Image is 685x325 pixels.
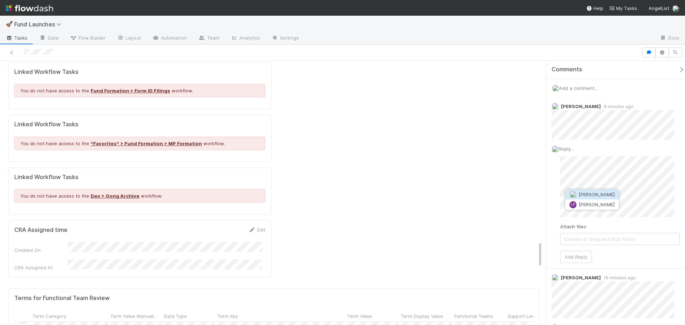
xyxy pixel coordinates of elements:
span: Fund Launches [14,21,65,28]
span: 9 minutes ago [601,104,634,109]
div: Help [586,5,603,12]
div: Created On [14,247,68,254]
h5: Linked Workflow Tasks [14,174,265,181]
a: Data [34,33,64,44]
div: You do not have access to the workflow. [14,137,265,150]
div: Leigh Pomerantz [569,201,577,208]
span: Data Type [164,313,187,320]
a: Team [193,33,225,44]
button: [PERSON_NAME] [565,189,619,199]
h5: Terms for Functional Team Review [14,295,110,302]
span: [PERSON_NAME] [579,202,615,207]
span: My Tasks [609,5,637,11]
img: avatar_ac990a78-52d7-40f8-b1fe-cbbd1cda261e.png [552,274,559,281]
button: LP[PERSON_NAME] [565,199,619,209]
a: Edit [249,227,265,233]
span: [PERSON_NAME] [561,275,601,280]
span: Reply... [559,146,574,152]
span: Support Level [508,313,538,320]
img: avatar_ac990a78-52d7-40f8-b1fe-cbbd1cda261e.png [569,191,577,198]
img: avatar_ac990a78-52d7-40f8-b1fe-cbbd1cda261e.png [552,103,559,110]
span: Functional Teams [454,313,493,320]
a: Fund Formation > Form ID Filings [91,88,170,93]
span: Tasks [6,34,28,41]
span: Term Value [347,313,372,320]
label: Attach files: [560,223,587,230]
img: logo-inverted-e16ddd16eac7371096b0.svg [6,2,53,14]
span: Flow Builder [70,34,106,41]
img: avatar_ba76ddef-3fd0-4be4-9bc3-126ad567fcd5.png [672,5,679,12]
span: 🚀 [6,21,13,27]
a: Docs [654,33,685,44]
span: Comments [552,66,582,73]
div: You do not have access to the workflow. [14,189,265,203]
img: avatar_ba76ddef-3fd0-4be4-9bc3-126ad567fcd5.png [552,146,559,153]
span: Term Category [32,313,66,320]
span: AngelList [649,5,669,11]
span: Term Value Manually Reviewed [110,313,160,320]
h5: CRA Assigned time [14,227,67,234]
div: CRA Assigned At [14,264,68,271]
button: Add Reply [560,251,592,263]
span: Choose or drag and drop file(s) [560,233,679,245]
span: [PERSON_NAME] [579,192,615,197]
span: Term Display Value [401,313,443,320]
span: LP [571,203,575,207]
span: [PERSON_NAME] [561,103,601,109]
h5: Linked Workflow Tasks [14,68,265,76]
a: Dev > Gong Archive [91,193,139,199]
img: avatar_ba76ddef-3fd0-4be4-9bc3-126ad567fcd5.png [552,85,559,92]
a: Settings [266,33,305,44]
h5: Linked Workflow Tasks [14,121,265,128]
a: *Favorites* > Fund Formation > MP Formation [91,141,202,146]
a: Layout [111,33,147,44]
a: Analytics [225,33,266,44]
span: Term Key [217,313,238,320]
div: You do not have access to the workflow. [14,84,265,97]
span: 16 minutes ago [601,275,636,280]
a: Flow Builder [64,33,111,44]
span: Add a comment... [559,85,598,91]
a: My Tasks [609,5,637,12]
a: Automation [147,33,193,44]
